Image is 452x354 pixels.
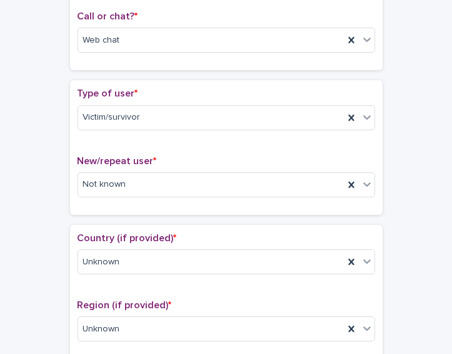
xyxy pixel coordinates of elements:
[78,156,157,166] span: New/repeat user
[78,300,172,310] span: Region (if provided)
[83,34,120,47] span: Web chat
[78,11,138,21] span: Call or chat?
[83,323,120,336] span: Unknown
[83,256,120,269] span: Unknown
[83,178,126,191] span: Not known
[78,233,177,243] span: Country (if provided)
[83,111,141,124] span: Victim/survivor
[78,88,138,98] span: Type of user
